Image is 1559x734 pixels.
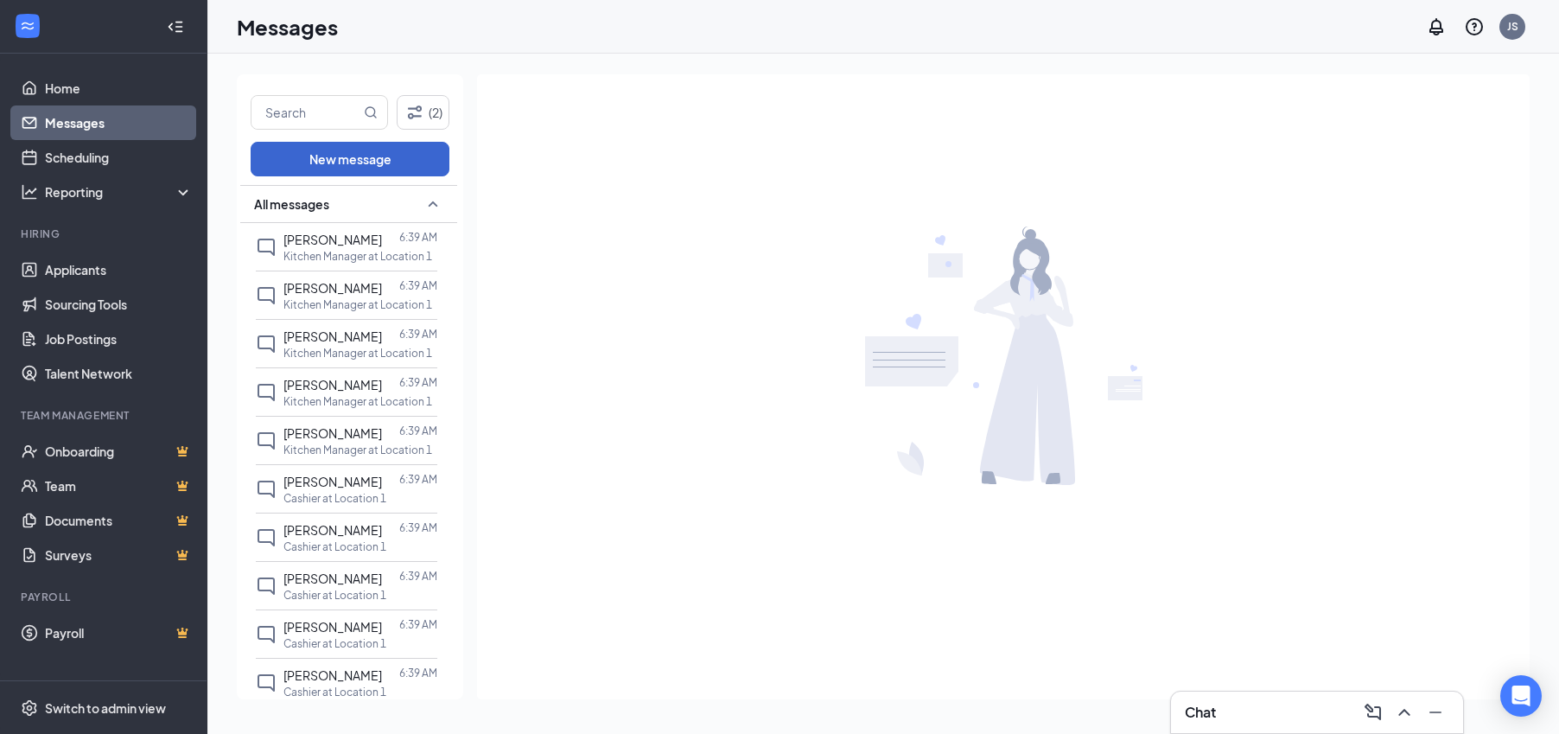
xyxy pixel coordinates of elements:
span: [PERSON_NAME] [283,232,382,247]
svg: Filter [404,102,425,123]
span: [PERSON_NAME] [283,377,382,393]
p: 6:39 AM [399,327,437,341]
p: Kitchen Manager at Location 1 [283,297,432,312]
a: Applicants [45,252,193,287]
a: Sourcing Tools [45,287,193,322]
span: [PERSON_NAME] [283,474,382,489]
svg: ChatInactive [256,285,277,306]
svg: ChatInactive [256,382,277,403]
p: 6:39 AM [399,569,437,584]
svg: ChatInactive [256,576,277,597]
svg: Minimize [1425,702,1446,723]
input: Search [251,96,360,129]
a: Home [45,71,193,105]
p: 6:39 AM [399,520,437,535]
span: [PERSON_NAME] [283,280,382,296]
span: All messages [254,195,329,213]
p: Cashier at Location 1 [283,539,386,554]
svg: ChatInactive [256,431,277,451]
div: Hiring [21,227,189,241]
button: Minimize [1422,699,1449,726]
svg: Analysis [21,183,38,201]
p: Cashier at Location 1 [283,491,386,506]
p: Kitchen Manager at Location 1 [283,249,432,264]
div: Switch to admin view [45,699,166,717]
button: ComposeMessage [1359,699,1387,726]
svg: ChatInactive [256,673,277,693]
p: 6:39 AM [399,617,437,632]
span: [PERSON_NAME] [283,667,382,683]
p: 6:39 AM [399,472,437,487]
p: 6:39 AM [399,278,437,293]
span: [PERSON_NAME] [283,522,382,538]
a: OnboardingCrown [45,434,193,469]
a: SurveysCrown [45,538,193,572]
svg: Collapse [167,18,184,35]
div: Open Intercom Messenger [1500,675,1542,717]
a: Talent Network [45,356,193,391]
a: DocumentsCrown [45,503,193,538]
p: Kitchen Manager at Location 1 [283,443,432,457]
h1: Messages [237,12,338,41]
a: Scheduling [45,140,193,175]
svg: Notifications [1426,16,1447,37]
h3: Chat [1185,703,1216,722]
span: [PERSON_NAME] [283,571,382,586]
svg: QuestionInfo [1464,16,1485,37]
p: 6:39 AM [399,666,437,680]
svg: ChatInactive [256,527,277,548]
div: JS [1507,19,1518,34]
svg: WorkstreamLogo [19,17,36,35]
p: Cashier at Location 1 [283,636,386,651]
p: Kitchen Manager at Location 1 [283,394,432,409]
svg: ChevronUp [1394,702,1415,723]
svg: ChatInactive [256,334,277,354]
span: [PERSON_NAME] [283,619,382,635]
button: New message [251,142,449,176]
span: [PERSON_NAME] [283,425,382,441]
svg: ChatInactive [256,479,277,500]
svg: ComposeMessage [1363,702,1384,723]
svg: SmallChevronUp [423,194,443,214]
span: [PERSON_NAME] [283,329,382,344]
p: 6:39 AM [399,375,437,390]
button: ChevronUp [1390,699,1418,726]
div: Payroll [21,590,189,604]
svg: MagnifyingGlass [364,105,378,119]
div: Reporting [45,183,194,201]
p: Kitchen Manager at Location 1 [283,346,432,361]
svg: Settings [21,699,38,717]
div: Team Management [21,408,189,423]
p: Cashier at Location 1 [283,588,386,603]
p: 6:39 AM [399,230,437,245]
a: PayrollCrown [45,616,193,650]
p: Cashier at Location 1 [283,685,386,699]
p: 6:39 AM [399,424,437,438]
a: TeamCrown [45,469,193,503]
svg: ChatInactive [256,624,277,645]
a: Job Postings [45,322,193,356]
button: Filter (2) [397,95,449,130]
a: Messages [45,105,193,140]
svg: ChatInactive [256,237,277,258]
